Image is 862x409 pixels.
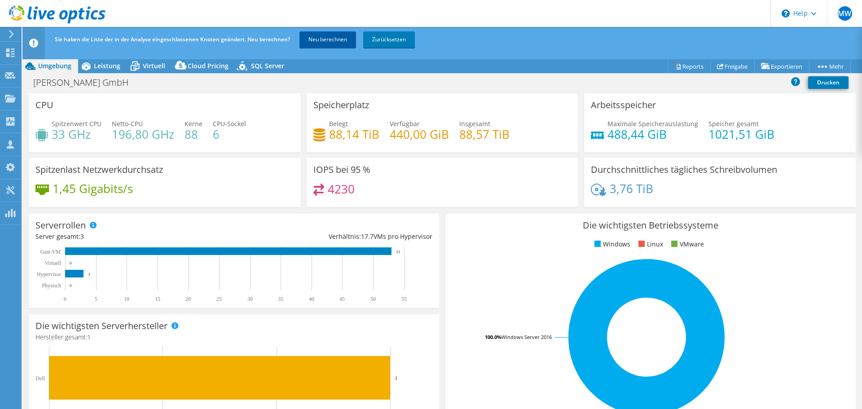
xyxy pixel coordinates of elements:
text: 0 [64,296,66,302]
svg: \n [782,9,790,18]
a: Mehr [809,59,851,73]
text: 10 [124,296,129,302]
text: Virtuell [44,260,61,266]
tspan: 100.0% [485,334,501,340]
a: Freigabe [710,59,755,73]
text: Physisch [42,282,61,289]
a: Exportieren [754,59,809,73]
h4: 1,45 Gigabits/s [53,184,133,194]
h4: 88 [185,129,202,139]
h4: 1021,51 GiB [708,129,774,139]
li: VMware [669,239,704,249]
text: 0 [70,261,72,265]
span: Belegt [329,119,348,128]
text: 45 [339,296,345,302]
text: 0 [70,283,72,288]
li: Windows [592,239,630,249]
span: Kerne [185,119,202,128]
span: Speicher gesamt [708,119,759,128]
text: Hypervisor [37,271,61,277]
text: 5 [95,296,97,302]
h3: Serverrollen [35,220,86,230]
span: Cloud Pricing [188,62,229,70]
span: Verfügbar [390,119,420,128]
div: Verhältnis: VMs pro Hypervisor [234,232,432,242]
text: 53 [396,250,400,254]
div: Server gesamt: [35,232,234,242]
h4: 488,44 GiB [607,129,698,139]
span: Umgebung [38,62,71,70]
a: Reports [668,59,711,73]
h4: Hersteller gesamt: [35,332,432,342]
span: 3 [80,232,84,241]
text: 25 [216,296,222,302]
h3: Speicherplatz [313,100,369,110]
text: 3 [88,272,90,277]
span: Virtuell [143,62,165,70]
text: 3 [395,375,397,381]
h3: Die wichtigsten Betriebssysteme [452,220,849,230]
a: Neu berechnen [299,31,356,48]
h4: 33 GHz [52,129,101,139]
text: 50 [370,296,376,302]
text: 20 [185,296,191,302]
a: Zurücksetzen [363,31,415,48]
span: 17.7 [361,232,374,241]
span: Maximale Speicherauslastung [607,119,698,128]
h4: 6 [213,129,246,139]
h4: 440,00 GiB [390,129,449,139]
a: Drucken [808,76,849,89]
span: Sie haben die Liste der in der Analyse eingeschlossenen Knoten geändert. Neu berechnen? [55,35,290,43]
span: 1 [87,333,91,341]
text: Dell [35,375,45,382]
h3: Die wichtigsten Serverhersteller [35,321,167,331]
h4: 88,14 TiB [329,129,379,139]
text: 55 [401,296,407,302]
h4: 88,57 TiB [459,129,510,139]
text: 15 [155,296,160,302]
span: Netto-CPU [112,119,143,128]
span: Insgesamt [459,119,490,128]
span: Leistung [94,62,120,70]
span: CPU-Sockel [213,119,246,128]
h3: IOPS bei 95 % [313,165,370,175]
h4: 196,80 GHz [112,129,174,139]
h4: 4230 [328,184,355,194]
span: SQL Server [251,62,284,70]
h3: Durchschnittliches tägliches Schreibvolumen [591,165,777,175]
li: Linux [636,239,663,249]
span: MW [838,6,852,21]
h1: [PERSON_NAME] GmbH [29,78,142,88]
h3: Spitzenlast Netzwerkdurchsatz [35,165,163,175]
h3: Arbeitsspeicher [591,100,656,110]
span: Spitzenwert CPU [52,119,101,128]
text: 30 [247,296,253,302]
tspan: Windows Server 2016 [501,334,552,340]
text: 35 [278,296,283,302]
h3: CPU [35,100,53,110]
h4: 3,76 TiB [610,184,653,194]
text: Gast-VM [40,249,61,255]
text: 40 [309,296,314,302]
